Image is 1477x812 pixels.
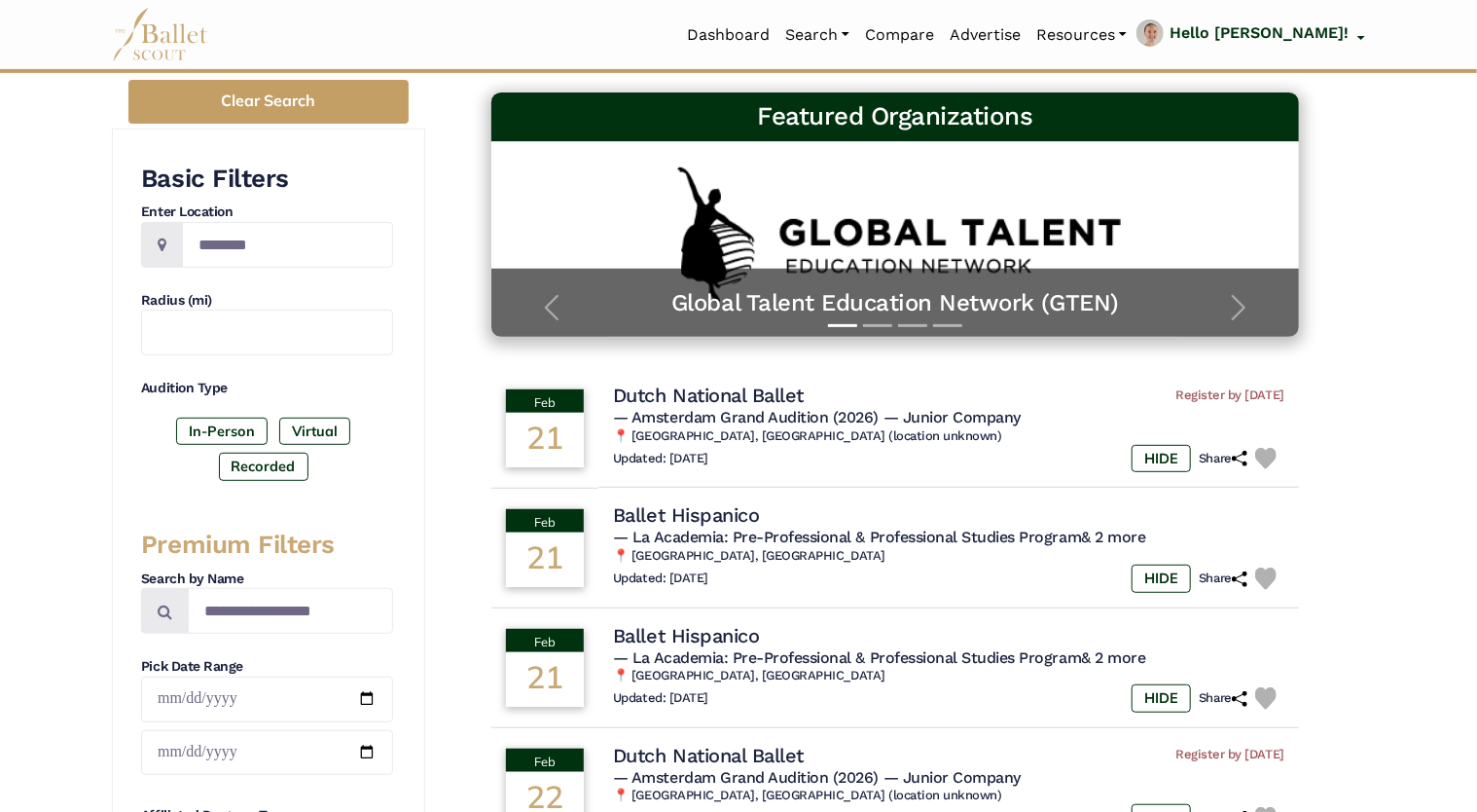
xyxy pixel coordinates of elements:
button: Clear Search [128,80,409,124]
span: Register by [DATE] [1176,747,1284,763]
h4: Pick Date Range [141,657,393,677]
h3: Featured Organizations [507,100,1283,133]
h6: Share [1199,690,1247,707]
input: Search by names... [188,588,393,634]
a: & 2 more [1081,528,1145,546]
button: Slide 1 [828,314,857,337]
h6: 📍 [GEOGRAPHIC_DATA], [GEOGRAPHIC_DATA] [613,668,1284,684]
label: HIDE [1132,684,1191,712]
label: HIDE [1132,565,1191,592]
img: profile picture [1136,19,1164,60]
div: Feb [506,509,584,533]
span: — Junior Company [883,768,1021,787]
a: Global Talent Education Network (GTEN) [511,288,1279,318]
h3: Basic Filters [141,163,393,196]
h4: Dutch National Ballet [613,743,804,768]
a: profile picture Hello [PERSON_NAME]! [1135,18,1365,52]
h4: Audition Type [141,379,393,398]
a: Resources [1028,15,1135,55]
span: — La Academia: Pre-Professional & Professional Studies Program [613,528,1145,546]
h6: 📍 [GEOGRAPHIC_DATA], [GEOGRAPHIC_DATA] (location unknown) [613,428,1284,445]
div: 21 [506,413,584,467]
button: Slide 2 [863,314,892,337]
span: — Amsterdam Grand Audition (2026) [613,768,879,787]
span: — Junior Company [883,408,1021,426]
div: 21 [506,652,584,707]
p: Hello [PERSON_NAME]! [1170,20,1349,46]
h6: Share [1199,571,1247,587]
div: Feb [506,749,584,772]
h6: Updated: [DATE] [613,451,708,467]
h4: Dutch National Ballet [613,383,804,408]
label: In-Person [176,418,268,445]
h6: Share [1199,451,1247,467]
span: — La Academia: Pre-Professional & Professional Studies Program [613,648,1145,667]
h4: Ballet Hispanico [613,623,759,648]
button: Slide 3 [898,314,927,337]
span: — Amsterdam Grand Audition (2026) [613,408,879,426]
a: Search [777,15,857,55]
a: Compare [857,15,942,55]
label: Virtual [279,418,350,445]
a: Advertise [942,15,1028,55]
label: Recorded [219,453,308,480]
h6: 📍 [GEOGRAPHIC_DATA], [GEOGRAPHIC_DATA] [613,548,1284,565]
div: 21 [506,533,584,587]
h6: Updated: [DATE] [613,690,708,707]
a: Dashboard [679,15,777,55]
div: Feb [506,629,584,652]
h6: Updated: [DATE] [613,571,708,587]
a: & 2 more [1081,648,1145,667]
label: HIDE [1132,445,1191,472]
h4: Search by Name [141,570,393,589]
h4: Radius (mi) [141,291,393,311]
div: Feb [506,389,584,413]
h6: 📍 [GEOGRAPHIC_DATA], [GEOGRAPHIC_DATA] (location unknown) [613,788,1284,804]
h3: Premium Filters [141,529,393,562]
span: Register by [DATE] [1176,388,1284,404]
h4: Ballet Hispanico [613,502,759,528]
button: Slide 4 [933,314,962,337]
h4: Enter Location [141,203,393,222]
input: Location [182,222,393,268]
